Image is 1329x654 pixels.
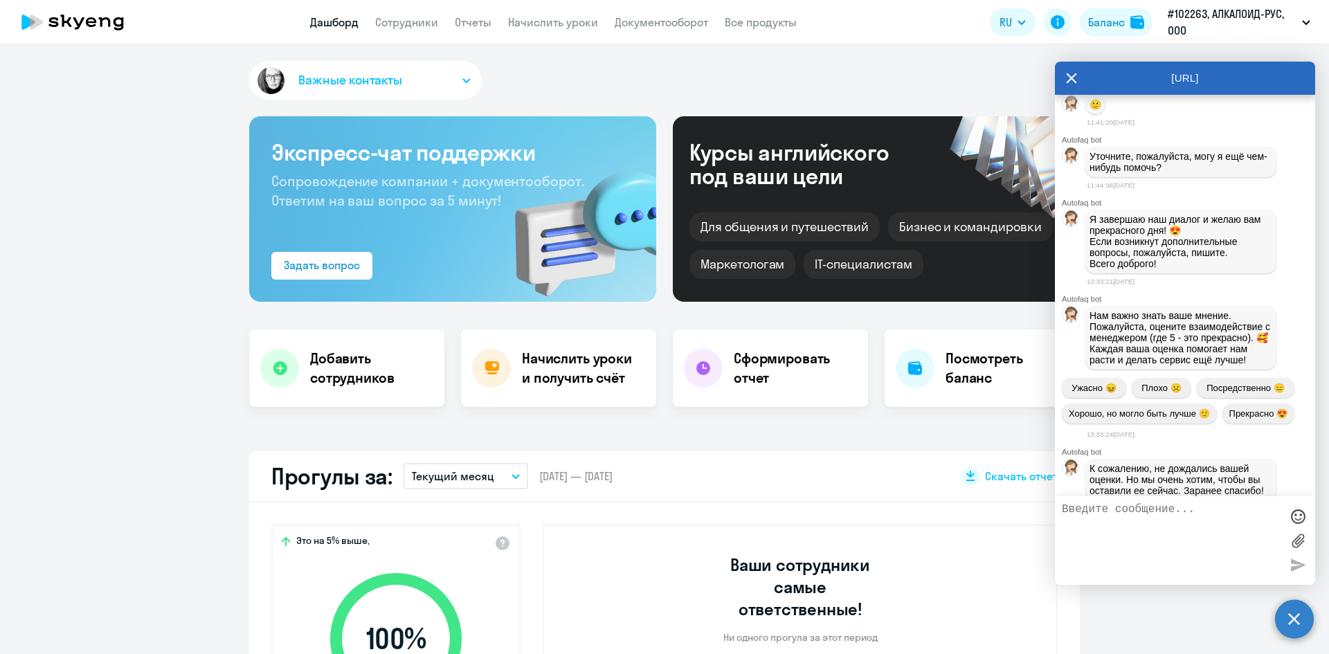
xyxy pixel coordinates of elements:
time: 11:44:36[DATE] [1087,181,1134,189]
button: Задать вопрос [271,252,372,280]
div: Autofaq bot [1062,295,1315,303]
p: Текущий месяц [412,468,494,484]
div: IT-специалистам [804,250,923,279]
time: 13:33:24[DATE] [1087,430,1134,438]
label: Лимит 10 файлов [1287,530,1308,551]
a: Дашборд [310,15,359,29]
div: Autofaq bot [1062,448,1315,456]
p: #102263, АЛКАЛОИД-РУС, ООО [1168,6,1296,39]
h4: Добавить сотрудников [310,349,433,388]
img: bg-img [495,146,656,302]
span: Посредственно 😑 [1206,383,1284,393]
button: #102263, АЛКАЛОИД-РУС, ООО [1161,6,1317,39]
div: Задать вопрос [284,257,360,273]
span: RU [1000,14,1012,30]
span: Прекрасно 😍 [1229,408,1287,419]
span: К сожалению, не дождались вашей оценки. Но мы очень хотим, чтобы вы оставили ее сейчас. Заранее с... [1090,463,1264,496]
time: 13:33:21[DATE] [1087,278,1134,285]
button: Ужасно 😖 [1062,378,1126,398]
div: Курсы английского под ваши цели [689,140,926,188]
div: Баланс [1088,14,1125,30]
button: Текущий месяц [404,463,528,489]
div: Autofaq bot [1062,199,1315,207]
time: 11:41:20[DATE] [1087,118,1134,126]
button: Балансbalance [1080,8,1152,36]
span: Важные контакты [298,71,402,89]
h3: Экспресс-чат поддержки [271,138,634,166]
button: Плохо ☹️ [1132,378,1191,398]
p: Уточните, пожалуйста, могу я ещё чем-нибудь помочь? [1090,151,1272,173]
span: Хорошо, но могло быть лучше 🙂 [1069,408,1210,419]
img: bot avatar [1063,460,1080,480]
img: bot avatar [1063,210,1080,230]
button: Важные контакты [249,61,482,100]
h2: Прогулы за: [271,462,392,490]
a: Начислить уроки [508,15,598,29]
a: Отчеты [455,15,491,29]
img: avatar [255,64,287,97]
button: Хорошо, но могло быть лучше 🙂 [1062,403,1217,424]
span: Сопровождение компании + документооборот. Ответим на ваш вопрос за 5 минут! [271,172,584,209]
button: RU [990,8,1036,36]
img: balance [1130,15,1144,29]
p: Я завершаю наш диалог и желаю вам прекрасного дня! 😍 Если возникнут дополнительные вопросы, пожал... [1090,214,1272,269]
span: Плохо ☹️ [1141,383,1181,393]
h4: Начислить уроки и получить счёт [522,349,642,388]
h3: Ваши сотрудники самые ответственные! [712,554,889,620]
span: Нам важно знать ваше мнение. Пожалуйста, оцените взаимодействие с менеджером (где 5 - это прекрас... [1090,310,1273,365]
span: [DATE] — [DATE] [539,469,613,484]
h4: Сформировать отчет [734,349,857,388]
p: Ни одного прогула за этот период [723,631,878,644]
span: Ужасно 😖 [1072,383,1116,393]
img: bot avatar [1063,147,1080,167]
span: Скачать отчет [985,469,1058,484]
div: Бизнес и командировки [888,212,1053,242]
a: Документооборот [615,15,708,29]
div: Для общения и путешествий [689,212,880,242]
div: Autofaq bot [1062,136,1315,144]
p: 🙂 [1090,99,1101,110]
button: Посредственно 😑 [1197,378,1294,398]
img: bot avatar [1063,96,1080,116]
button: Прекрасно 😍 [1222,403,1294,424]
h4: Посмотреть баланс [946,349,1069,388]
span: Это на 5% выше, [296,534,370,551]
a: Все продукты [725,15,797,29]
div: Маркетологам [689,250,795,279]
a: Сотрудники [375,15,438,29]
img: bot avatar [1063,307,1080,327]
